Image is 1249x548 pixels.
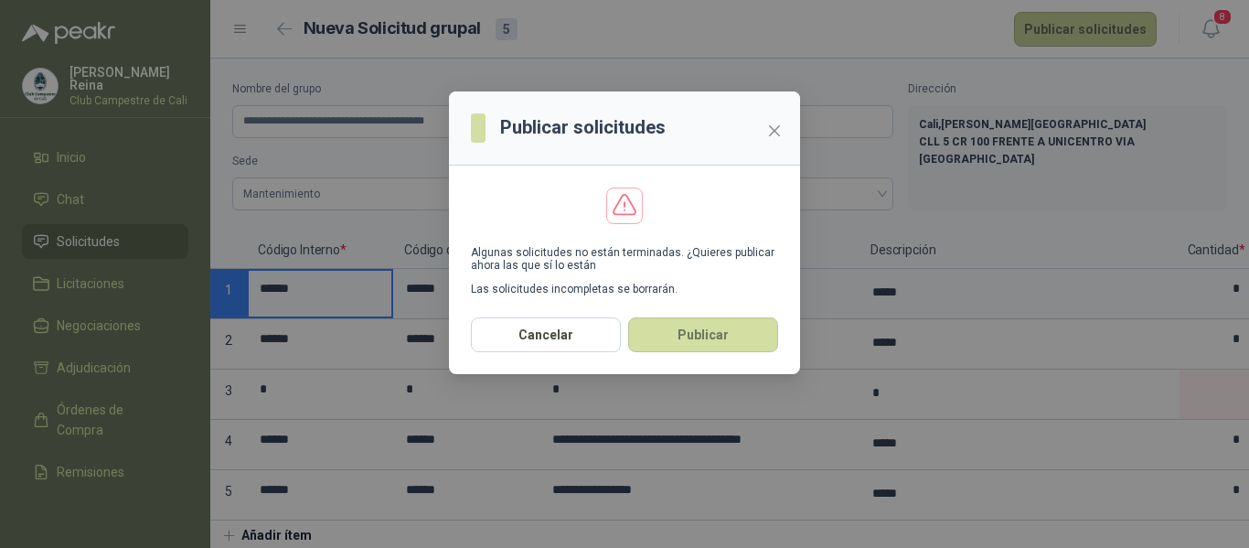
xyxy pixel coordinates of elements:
[628,317,778,352] button: Publicar
[767,124,782,138] span: close
[471,283,778,295] p: Las solicitudes incompletas se borrarán.
[760,116,789,145] button: Close
[500,113,666,142] h3: Publicar solicitudes
[471,317,621,352] button: Cancelar
[471,246,778,272] p: Algunas solicitudes no están terminadas. ¿Quieres publicar ahora las que sí lo están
